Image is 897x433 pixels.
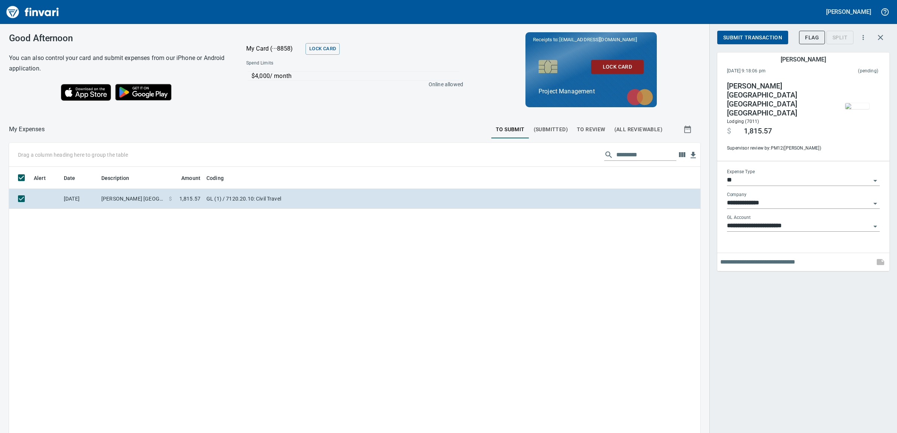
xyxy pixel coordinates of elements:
[101,174,129,183] span: Description
[623,85,657,109] img: mastercard.svg
[870,221,880,232] button: Open
[871,253,889,271] span: This records your note into the expense
[717,31,788,45] button: Submit Transaction
[824,6,873,18] button: [PERSON_NAME]
[111,80,176,105] img: Get it on Google Play
[826,8,871,16] h5: [PERSON_NAME]
[533,36,649,43] p: Receipts to:
[870,175,880,186] button: Open
[61,189,98,209] td: [DATE]
[727,82,829,118] h4: [PERSON_NAME] [GEOGRAPHIC_DATA] [GEOGRAPHIC_DATA] [GEOGRAPHIC_DATA]
[18,151,128,159] p: Drag a column heading here to group the table
[9,53,227,74] h6: You can also control your card and submit expenses from our iPhone or Android application.
[64,174,75,183] span: Date
[727,145,829,152] span: Supervisor review by: PM12 ([PERSON_NAME])
[534,125,568,134] span: (Submitted)
[855,29,871,46] button: More
[871,28,889,46] button: Close transaction
[688,150,699,161] button: Download table
[251,72,459,81] p: $4,000 / month
[539,87,644,96] p: Project Management
[812,67,878,75] span: This charge has not been settled by the merchant yet. This usually takes a couple of days but in ...
[181,174,200,183] span: Amount
[870,198,880,209] button: Open
[203,189,391,209] td: GL (1) / 7120.20.10: Civil Travel
[723,33,782,42] span: Submit Transaction
[676,149,688,160] button: Choose columns to display
[61,84,111,101] img: Download on the App Store
[845,103,869,109] img: receipts%2Ftapani%2F2025-10-02%2FkYxy9VRFtQOdZOC5qMQVWn91i2s1__aPW5e6xts2hkfvz4pOvn.jpg
[727,119,759,124] span: Lodging (7011)
[591,60,644,74] button: Lock Card
[727,127,731,136] span: $
[206,174,224,183] span: Coding
[5,3,61,21] img: Finvari
[597,62,638,72] span: Lock Card
[306,43,340,55] button: Lock Card
[98,189,166,209] td: [PERSON_NAME] [GEOGRAPHIC_DATA] [GEOGRAPHIC_DATA] [GEOGRAPHIC_DATA]
[727,216,751,220] label: GL Account
[206,174,233,183] span: Coding
[64,174,85,183] span: Date
[799,31,825,45] button: Flag
[744,127,772,136] span: 1,815.57
[246,44,303,53] p: My Card (···8858)
[496,125,525,134] span: To Submit
[781,55,826,63] h5: [PERSON_NAME]
[172,174,200,183] span: Amount
[727,193,746,197] label: Company
[727,67,812,75] span: [DATE] 9:18:06 pm
[240,81,463,88] p: Online allowed
[246,60,367,67] span: Spend Limits
[614,125,662,134] span: (All Reviewable)
[558,36,637,43] span: [EMAIL_ADDRESS][DOMAIN_NAME]
[9,125,45,134] p: My Expenses
[101,174,139,183] span: Description
[9,125,45,134] nav: breadcrumb
[9,33,227,43] h3: Good Afternoon
[179,195,200,202] span: 1,815.57
[169,195,172,202] span: $
[577,125,605,134] span: To Review
[309,45,336,53] span: Lock Card
[826,34,853,40] div: Transaction still pending, cannot split yet. It usually takes 2-3 days for a merchant to settle a...
[805,33,819,42] span: Flag
[34,174,46,183] span: Alert
[727,170,755,174] label: Expense Type
[34,174,56,183] span: Alert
